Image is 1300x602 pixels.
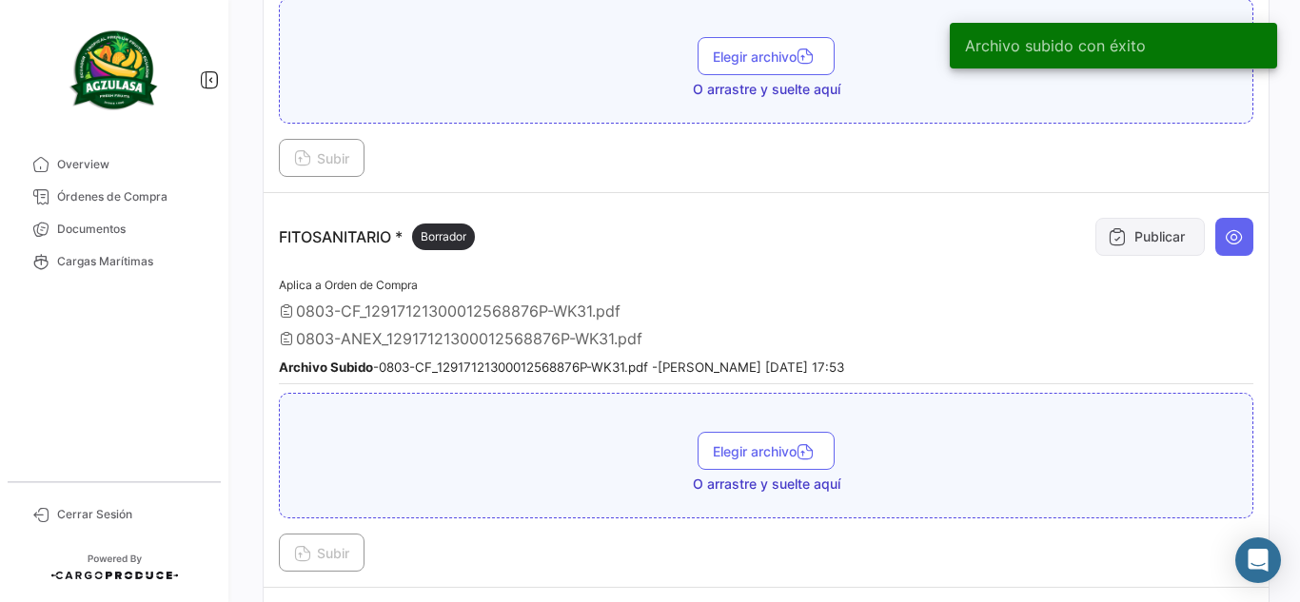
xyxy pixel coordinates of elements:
[279,139,364,177] button: Subir
[1095,218,1205,256] button: Publicar
[296,329,642,348] span: 0803-ANEX_12917121300012568876P-WK31.pdf
[693,80,840,99] span: O arrastre y suelte aquí
[67,23,162,118] img: agzulasa-logo.png
[57,188,206,205] span: Órdenes de Compra
[294,150,349,166] span: Subir
[279,534,364,572] button: Subir
[294,545,349,561] span: Subir
[713,49,819,65] span: Elegir archivo
[693,475,840,494] span: O arrastre y suelte aquí
[421,228,466,245] span: Borrador
[57,221,206,238] span: Documentos
[279,278,418,292] span: Aplica a Orden de Compra
[15,245,213,278] a: Cargas Marítimas
[15,213,213,245] a: Documentos
[279,359,373,375] b: Archivo Subido
[698,432,835,470] button: Elegir archivo
[296,301,620,320] span: 0803-CF_12917121300012568876P-WK31.pdf
[15,148,213,181] a: Overview
[1235,537,1281,583] div: Abrir Intercom Messenger
[57,156,206,173] span: Overview
[15,181,213,213] a: Órdenes de Compra
[57,253,206,270] span: Cargas Marítimas
[57,506,206,523] span: Cerrar Sesión
[279,223,475,250] p: FITOSANITARIO *
[713,443,819,459] span: Elegir archivo
[965,36,1146,55] span: Archivo subido con éxito
[698,37,835,75] button: Elegir archivo
[279,359,844,375] small: - 0803-CF_12917121300012568876P-WK31.pdf - [PERSON_NAME] [DATE] 17:53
